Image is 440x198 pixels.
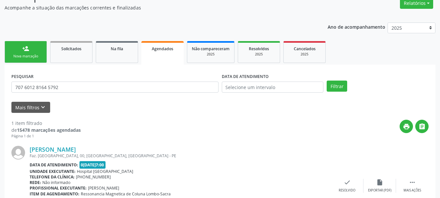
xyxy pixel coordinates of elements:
button:  [415,120,429,133]
label: PESQUISAR [11,71,34,82]
div: 2025 [192,52,230,57]
div: Exportar (PDF) [368,188,391,193]
i:  [409,179,416,186]
span: [PHONE_NUMBER] [76,174,111,180]
i: keyboard_arrow_down [39,104,47,111]
span: Não compareceram [192,46,230,52]
p: Acompanhe a situação das marcações correntes e finalizadas [5,4,306,11]
span: Ressonancia Magnetica de Coluna Lombo-Sacra [81,191,171,197]
strong: 15478 marcações agendadas [17,127,81,133]
b: Telefone da clínica: [30,174,75,180]
div: 2025 [243,52,275,57]
p: Ano de acompanhamento [328,23,385,31]
b: Item de agendamento: [30,191,79,197]
i: print [403,123,410,130]
div: Página 1 de 1 [11,133,81,139]
div: 2025 [288,52,321,57]
div: Nova marcação [9,54,42,59]
b: Rede: [30,180,41,185]
span: Resolvidos [249,46,269,52]
button: Mais filtroskeyboard_arrow_down [11,102,50,113]
div: person_add [22,45,29,52]
span: Solicitados [61,46,81,52]
span: 0[DATE]7:00 [79,161,106,169]
a: [PERSON_NAME] [30,146,76,153]
button: print [400,120,413,133]
span: Hospital [GEOGRAPHIC_DATA] [77,169,133,174]
i:  [419,123,426,130]
img: img [11,146,25,160]
span: Agendados [152,46,173,52]
span: Cancelados [294,46,316,52]
b: Data de atendimento: [30,162,78,168]
button: Filtrar [327,81,347,92]
span: Na fila [111,46,123,52]
b: Profissional executante: [30,185,87,191]
label: DATA DE ATENDIMENTO [222,71,269,82]
div: Faz. [GEOGRAPHIC_DATA], 00, [GEOGRAPHIC_DATA], [GEOGRAPHIC_DATA] - PE [30,153,331,159]
input: Selecione um intervalo [222,82,324,93]
div: Mais ações [404,188,421,193]
input: Nome, CNS [11,82,219,93]
div: Resolvido [339,188,355,193]
div: de [11,127,81,133]
i: check [344,179,351,186]
i: insert_drive_file [376,179,383,186]
div: 1 item filtrado [11,120,81,127]
span: [PERSON_NAME] [88,185,119,191]
b: Unidade executante: [30,169,76,174]
span: Não informado [42,180,70,185]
